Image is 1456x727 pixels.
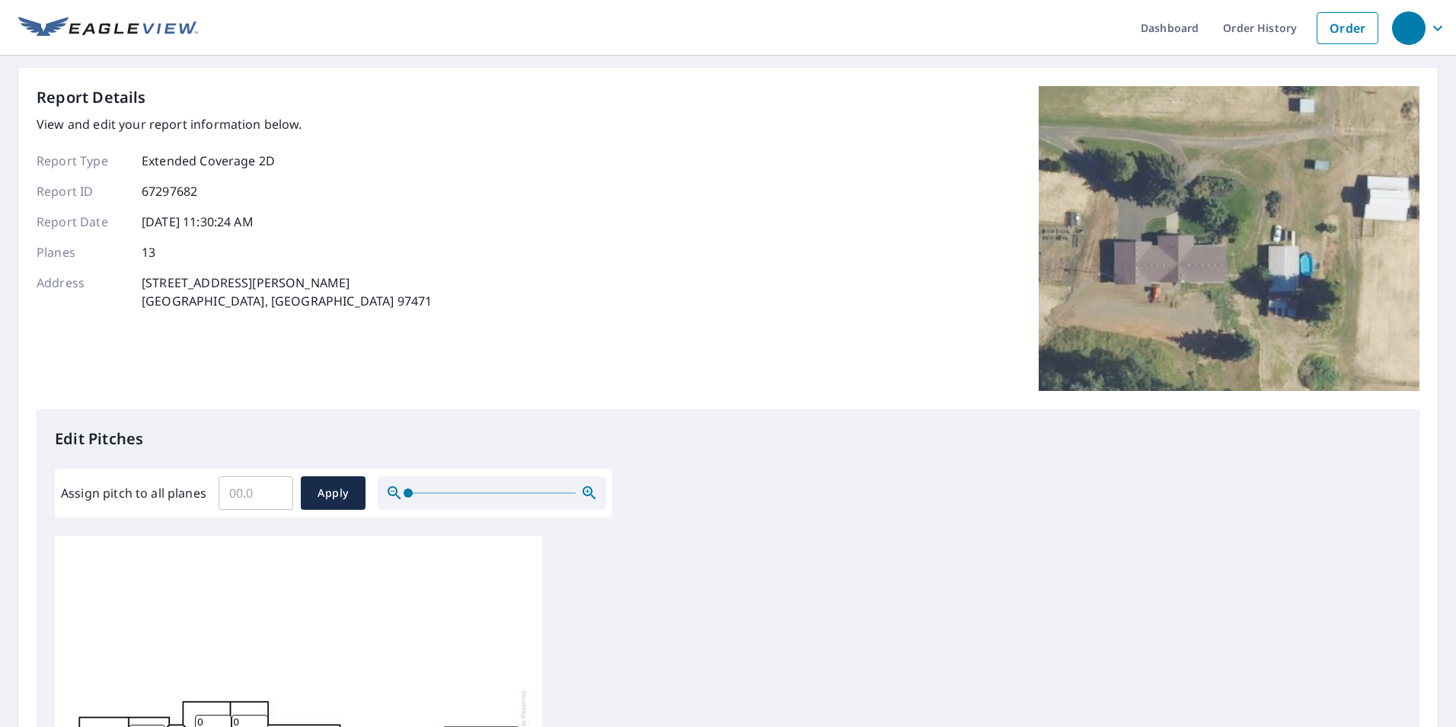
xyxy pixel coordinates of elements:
label: Assign pitch to all planes [61,484,206,502]
p: [STREET_ADDRESS][PERSON_NAME] [GEOGRAPHIC_DATA], [GEOGRAPHIC_DATA] 97471 [142,274,432,310]
img: Top image [1039,86,1419,391]
p: Report ID [37,182,128,200]
p: View and edit your report information below. [37,115,432,133]
p: 13 [142,243,155,261]
p: Planes [37,243,128,261]
button: Apply [301,476,366,510]
p: Extended Coverage 2D [142,152,275,170]
span: Apply [313,484,353,503]
img: EV Logo [18,17,198,40]
p: 67297682 [142,182,197,200]
p: Edit Pitches [55,428,1401,450]
p: [DATE] 11:30:24 AM [142,213,254,231]
p: Report Type [37,152,128,170]
input: 00.0 [219,472,293,514]
p: Report Details [37,86,146,109]
a: Order [1317,12,1378,44]
p: Report Date [37,213,128,231]
p: Address [37,274,128,310]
